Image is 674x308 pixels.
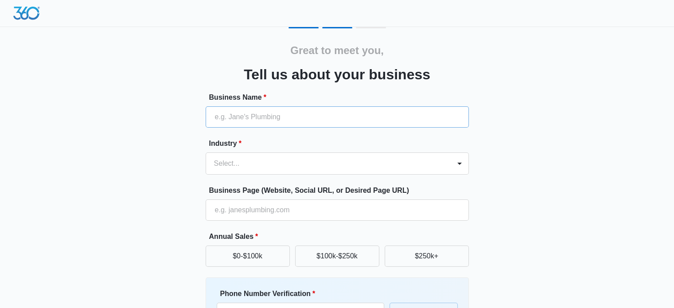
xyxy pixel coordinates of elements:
[385,246,469,267] button: $250k+
[206,199,469,221] input: e.g. janesplumbing.com
[290,43,384,58] h2: Great to meet you,
[295,246,379,267] button: $100k-$250k
[209,231,472,242] label: Annual Sales
[206,246,290,267] button: $0-$100k
[220,289,388,299] label: Phone Number Verification
[209,138,472,149] label: Industry
[206,106,469,128] input: e.g. Jane's Plumbing
[209,92,472,103] label: Business Name
[209,185,472,196] label: Business Page (Website, Social URL, or Desired Page URL)
[244,64,430,85] h3: Tell us about your business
